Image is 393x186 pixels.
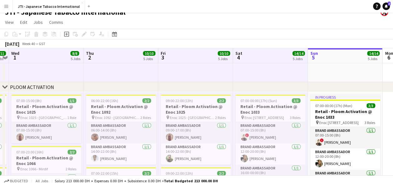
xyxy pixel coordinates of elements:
[20,167,48,171] span: Enoc 1066 - Mirdif
[55,178,218,183] div: Salary 213 000.00 DH + Expenses 0.00 DH + Subsistence 0.00 DH =
[18,18,30,26] a: Edit
[91,171,118,176] span: 07:00-22:00 (15h)
[86,143,156,165] app-card-role: Brand Ambassador1/114:00-22:00 (8h)[PERSON_NAME]
[10,179,28,183] span: Budgeted
[67,115,76,120] span: 1 Role
[66,167,76,171] span: 2 Roles
[3,178,29,184] button: Budgeted
[143,56,155,61] div: 5 Jobs
[310,148,380,170] app-card-role: Brand Ambassador1/112:00-20:00 (8h)[PERSON_NAME]
[11,95,81,143] app-job-card: 07:00-15:00 (8h)1/1Retail - Ploom Activation @ Enoc 1025 Enoc 1025 - [GEOGRAPHIC_DATA]1 RoleBrand...
[85,54,94,61] span: 2
[170,115,215,120] span: Enoc 1025 - [GEOGRAPHIC_DATA]
[70,51,79,56] span: 8/8
[161,95,231,165] app-job-card: 09:00-22:00 (13h)2/2Retail - Ploom Activation @ Enoc 1025 Enoc 1025 - [GEOGRAPHIC_DATA]2 RolesBra...
[309,54,318,61] span: 5
[244,115,284,120] span: Enoc [STREET_ADDRESS]
[235,122,305,143] app-card-role: Brand Ambassador1/107:00-15:00 (8h)![PERSON_NAME]
[217,98,226,103] span: 2/2
[367,51,380,56] span: 14/14
[310,50,318,56] span: Sun
[11,104,81,115] h3: Retail - Ploom Activation @ Enoc 1025
[320,138,324,142] span: !
[47,18,66,26] a: Comms
[384,54,393,61] span: 6
[140,115,151,120] span: 2 Roles
[11,122,81,143] app-card-role: Brand Ambassador1/107:00-15:00 (8h)[PERSON_NAME]
[245,133,249,137] span: !
[34,178,49,183] span: All jobs
[292,51,305,56] span: 14/14
[16,98,42,103] span: 07:00-15:00 (8h)
[161,50,166,56] span: Fri
[388,2,390,6] span: 2
[3,18,16,26] a: View
[20,115,67,120] span: Enoc 1025 - [GEOGRAPHIC_DATA]
[5,41,19,47] div: [DATE]
[310,95,380,100] div: In progress
[142,98,151,103] span: 2/2
[218,51,230,56] span: 10/10
[33,19,43,25] span: Jobs
[142,171,151,176] span: 2/2
[161,143,231,165] app-card-role: Brand Ambassador1/114:00-22:00 (8h)[PERSON_NAME]
[310,109,380,120] h3: Retail - Ploom Activation @ Enoc 1033
[292,98,300,103] span: 3/3
[71,56,80,61] div: 5 Jobs
[10,54,19,61] span: 1
[166,98,193,103] span: 09:00-22:00 (13h)
[160,54,166,61] span: 3
[20,19,27,25] span: Edit
[10,84,54,90] div: PLOOM ACTIVATION
[86,50,94,56] span: Thu
[365,120,375,125] span: 3 Roles
[235,50,242,56] span: Sat
[319,120,359,125] span: Enoc [STREET_ADDRESS]
[49,19,63,25] span: Comms
[385,50,393,56] span: Mon
[161,122,231,143] app-card-role: Brand Ambassador1/109:00-17:00 (8h)[PERSON_NAME]
[13,0,85,13] button: JTI - Japanese Tabacco International
[143,51,155,56] span: 10/10
[91,98,118,103] span: 06:00-22:00 (16h)
[11,50,19,56] span: Wed
[16,150,43,154] span: 07:00-23:00 (16h)
[21,41,36,46] span: Week 40
[240,98,277,103] span: 07:00-00:00 (17h) (Sun)
[366,103,375,108] span: 3/3
[382,3,390,10] a: 2
[367,56,379,61] div: 5 Jobs
[315,103,352,108] span: 07:00-00:00 (17h) (Mon)
[290,115,300,120] span: 3 Roles
[217,171,226,176] span: 2/2
[293,56,305,61] div: 5 Jobs
[31,18,45,26] a: Jobs
[86,95,156,165] app-job-card: 06:00-22:00 (16h)2/2Retail - Ploom Activation @ Enoc 1092 Enoc 1092 - [GEOGRAPHIC_DATA]2 RolesBra...
[68,150,76,154] span: 2/2
[11,155,81,166] h3: Retail - Ploom Activation @ Enoc 1066
[235,95,305,186] app-job-card: 07:00-00:00 (17h) (Sun)3/3Retail - Ploom Activation @ Enoc 1033 Enoc [STREET_ADDRESS]3 RolesBrand...
[310,127,380,148] app-card-role: Brand Ambassador1/107:00-15:00 (8h)![PERSON_NAME]
[215,115,226,120] span: 2 Roles
[39,41,45,46] div: GST
[5,19,14,25] span: View
[86,122,156,143] app-card-role: Brand Ambassador1/106:00-14:00 (8h)[PERSON_NAME]
[86,104,156,115] h3: Retail - Ploom Activation @ Enoc 1092
[218,56,230,61] div: 5 Jobs
[161,104,231,115] h3: Retail - Ploom Activation @ Enoc 1025
[235,143,305,165] app-card-role: Brand Ambassador1/112:00-20:00 (8h)[PERSON_NAME]
[164,178,218,183] span: Total Budgeted 213 000.00 DH
[68,98,76,103] span: 1/1
[235,104,305,115] h3: Retail - Ploom Activation @ Enoc 1033
[166,171,193,176] span: 09:00-22:00 (13h)
[95,115,140,120] span: Enoc 1092 - [GEOGRAPHIC_DATA]
[234,54,242,61] span: 4
[235,165,305,186] app-card-role: Brand Ambassador1/116:00-00:00 (8h)[PERSON_NAME]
